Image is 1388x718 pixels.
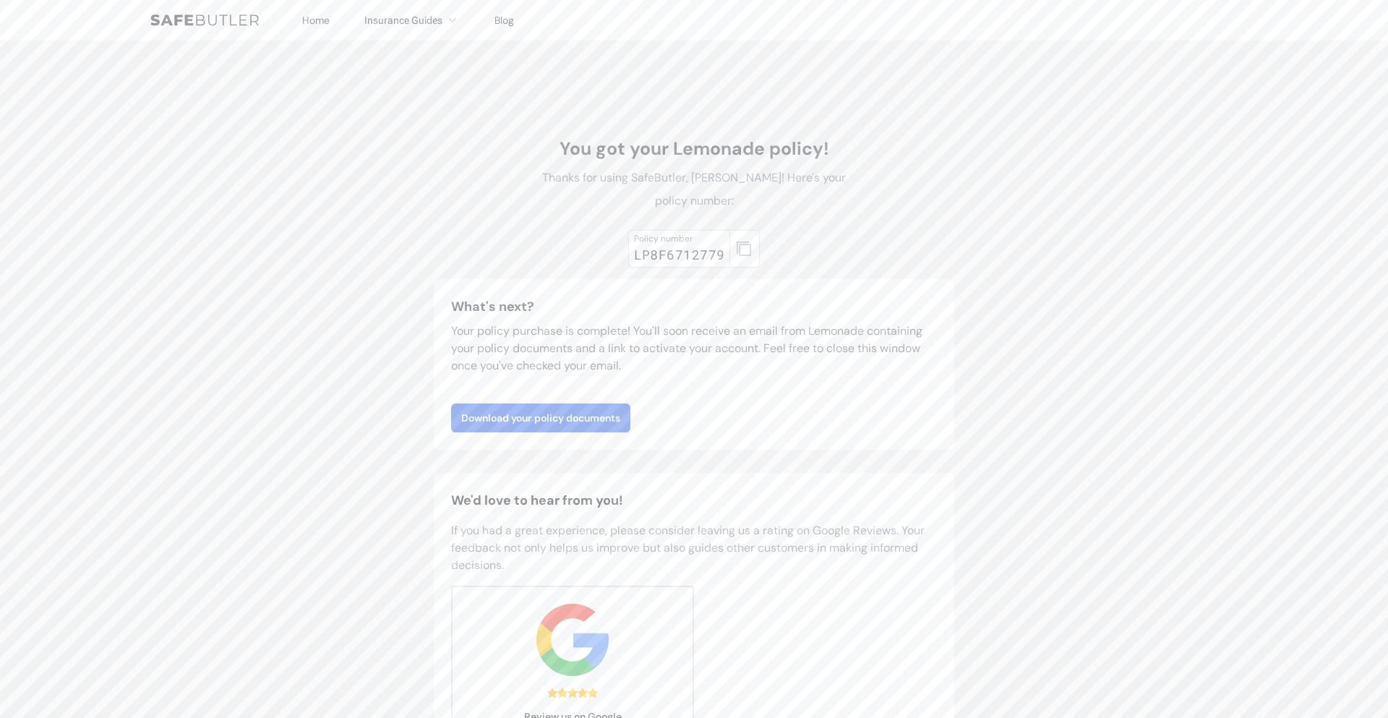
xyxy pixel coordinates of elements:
[532,166,856,213] p: Thanks for using SafeButler, [PERSON_NAME]! Here's your policy number:
[451,296,937,317] h3: What's next?
[451,522,937,574] p: If you had a great experience, please consider leaving us a rating on Google Reviews. Your feedba...
[536,604,609,676] img: google.svg
[364,12,460,29] button: Insurance Guides
[494,14,514,27] a: Blog
[547,688,598,698] div: 5.0
[150,14,259,26] img: SafeButler Text Logo
[634,244,725,265] div: LP8F6712779
[532,137,856,161] h1: You got your Lemonade policy!
[451,490,937,510] h2: We'd love to hear from you!
[302,14,330,27] a: Home
[451,322,937,375] p: Your policy purchase is complete! You'll soon receive an email from Lemonade containing your poli...
[451,403,630,432] a: Download your policy documents
[634,233,725,244] div: Policy number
